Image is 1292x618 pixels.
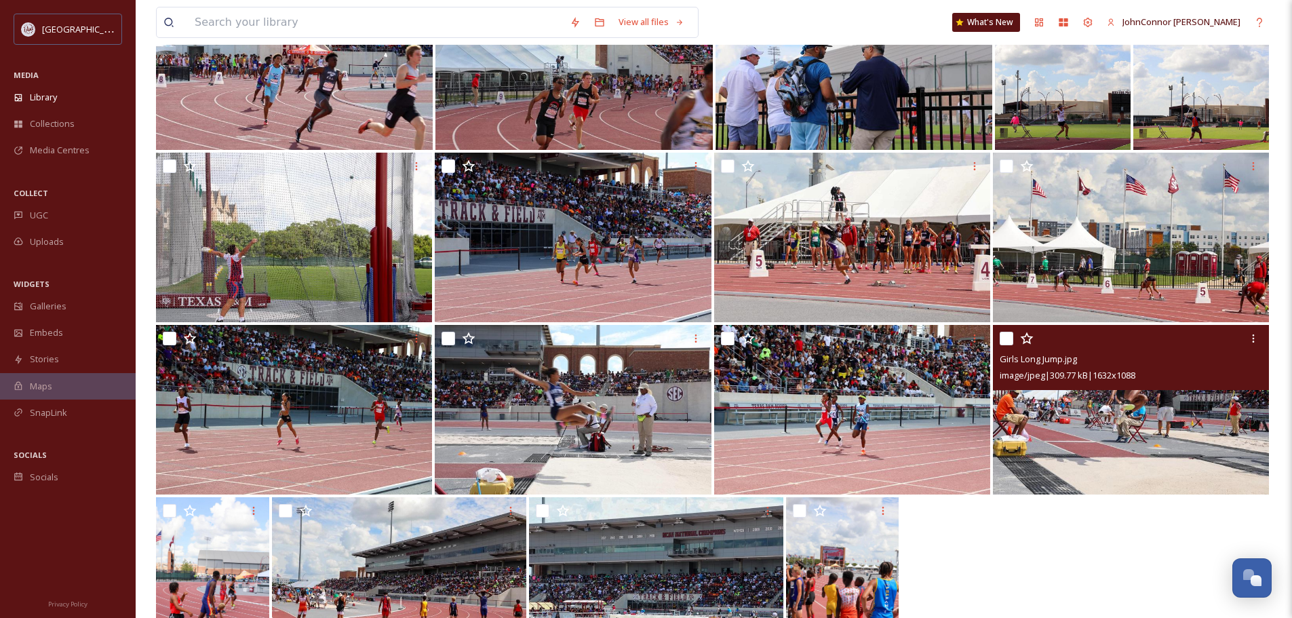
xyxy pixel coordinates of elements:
[188,7,563,37] input: Search your library
[30,326,63,339] span: Embeds
[30,353,59,366] span: Stories
[156,153,432,322] img: Boys Hammer Throw.jpg
[30,471,58,484] span: Socials
[435,153,711,322] img: Girls Open 400M.jpg
[952,13,1020,32] a: What's New
[30,406,67,419] span: SnapLink
[156,325,432,495] img: Girls Open 400M.jpg
[1232,558,1272,598] button: Open Chat
[42,22,128,35] span: [GEOGRAPHIC_DATA]
[48,595,87,611] a: Privacy Policy
[30,300,66,313] span: Galleries
[714,153,990,322] img: Girls Open 400M.jpg
[14,279,50,289] span: WIDGETS
[30,380,52,393] span: Maps
[30,117,75,130] span: Collections
[30,144,90,157] span: Media Centres
[14,188,48,198] span: COLLECT
[30,209,48,222] span: UGC
[1000,369,1135,381] span: image/jpeg | 309.77 kB | 1632 x 1088
[1122,16,1240,28] span: JohnConnor [PERSON_NAME]
[993,325,1269,495] img: Girls Long Jump.jpg
[1000,353,1077,365] span: Girls Long Jump.jpg
[22,22,35,36] img: CollegeStation_Visit_Bug_Color.png
[30,235,64,248] span: Uploads
[14,70,39,80] span: MEDIA
[714,325,990,495] img: Girls Open 400M.jpg
[48,600,87,609] span: Privacy Policy
[993,153,1269,322] img: Girls Open 400M.jpg
[1100,9,1247,35] a: JohnConnor [PERSON_NAME]
[435,325,711,495] img: Girls Long Jump.jpg
[30,91,57,104] span: Library
[612,9,691,35] a: View all files
[14,450,47,460] span: SOCIALS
